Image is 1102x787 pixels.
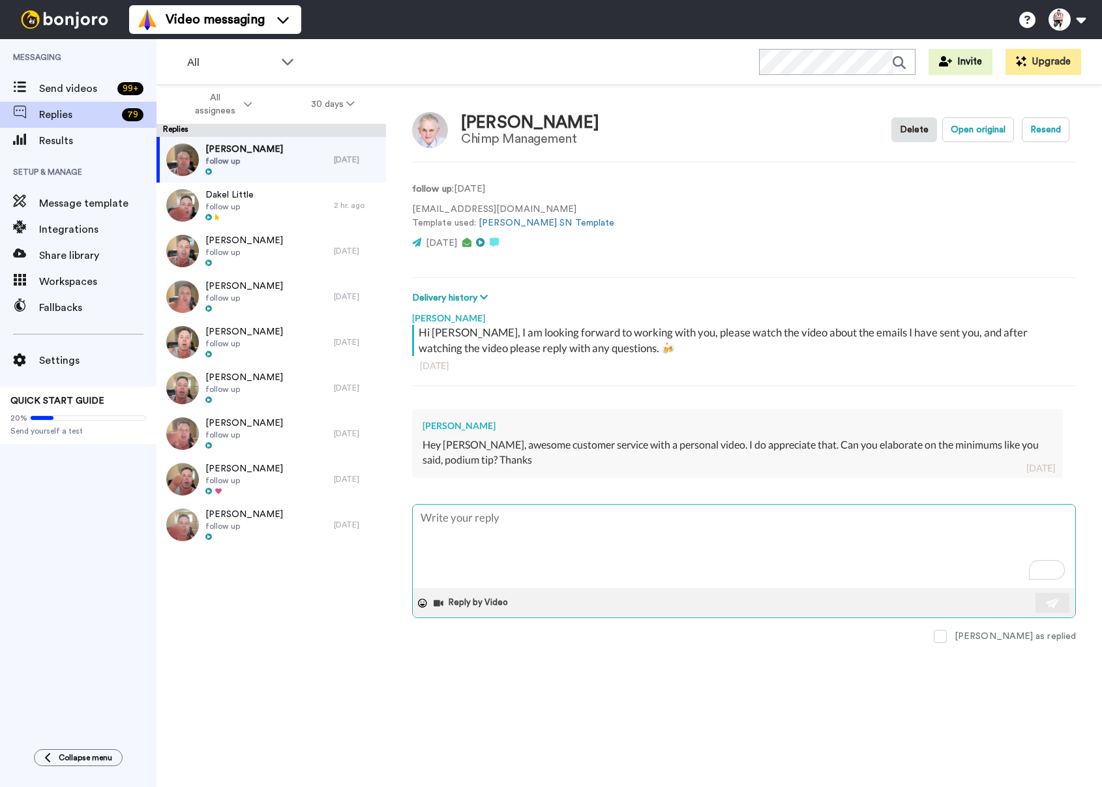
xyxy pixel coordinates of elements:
strong: follow up [412,185,452,194]
button: Delete [891,117,937,142]
div: [PERSON_NAME] as replied [955,630,1076,643]
div: [PERSON_NAME] [461,113,599,132]
div: 79 [122,108,143,121]
a: [PERSON_NAME]follow up[DATE] [156,456,386,502]
span: follow up [205,475,283,486]
button: 30 days [282,93,384,116]
div: Hi [PERSON_NAME], I am looking forward to working with you, please watch the video about the emai... [419,325,1073,356]
div: [DATE] [334,337,380,348]
span: Workspaces [39,274,156,290]
div: [DATE] [1026,462,1055,475]
span: Share library [39,248,156,263]
img: 0ff9b4e9-0642-428d-8892-cb4df1ea13ea-thumb.jpg [166,372,199,404]
a: [PERSON_NAME]follow up[DATE] [156,411,386,456]
button: Upgrade [1005,49,1081,75]
div: 2 hr. ago [334,200,380,211]
span: follow up [205,430,283,440]
span: follow up [205,521,283,531]
p: : [DATE] [412,183,614,196]
span: [PERSON_NAME] [205,417,283,430]
button: Open original [942,117,1014,142]
img: de4374e0-b8f0-43a9-807a-ba960f970633-thumb.jpg [166,280,199,313]
a: Dakel Littlefollow up2 hr. ago [156,183,386,228]
div: 99 + [117,82,143,95]
img: 909a9cd7-e3e5-4058-b572-9d4c4cd9cbdc-thumb.jpg [166,326,199,359]
span: All assignees [188,91,241,117]
button: All assignees [159,86,282,123]
span: [PERSON_NAME] [205,325,283,338]
div: [PERSON_NAME] [412,305,1076,325]
span: QUICK START GUIDE [10,396,104,406]
div: Replies [156,124,386,137]
div: [DATE] [334,155,380,165]
button: Collapse menu [34,749,123,766]
a: [PERSON_NAME]follow up[DATE] [156,228,386,274]
a: [PERSON_NAME]follow up[DATE] [156,274,386,319]
span: [PERSON_NAME] [205,508,283,521]
a: [PERSON_NAME] SN Template [479,218,614,228]
div: [DATE] [420,359,1068,372]
span: Send videos [39,81,112,97]
a: [PERSON_NAME]follow up[DATE] [156,319,386,365]
div: [DATE] [334,474,380,484]
img: vm-color.svg [137,9,158,30]
div: [DATE] [334,291,380,302]
span: Video messaging [166,10,265,29]
img: da658e25-cc32-4ec5-bf56-2c72ff7e1705-thumb.jpg [166,417,199,450]
span: Replies [39,107,117,123]
span: follow up [205,156,283,166]
span: Dakel Little [205,188,254,201]
img: send-white.svg [1046,598,1060,608]
img: bj-logo-header-white.svg [16,10,113,29]
img: Image of Steve Peters [412,112,448,148]
span: 20% [10,413,27,423]
span: follow up [205,384,283,394]
span: [PERSON_NAME] [205,371,283,384]
span: Collapse menu [59,752,112,763]
span: follow up [205,201,254,212]
div: Hey [PERSON_NAME], awesome customer service with a personal video. I do appreciate that. Can you ... [423,438,1052,468]
div: [DATE] [334,520,380,530]
span: Settings [39,353,156,368]
a: [PERSON_NAME]follow up[DATE] [156,137,386,183]
img: 15de0ef3-e6b3-44ab-962f-24c3b1130b20-thumb.jpg [166,235,199,267]
a: [PERSON_NAME]follow up[DATE] [156,365,386,411]
span: Send yourself a test [10,426,146,436]
span: Integrations [39,222,156,237]
span: All [187,55,275,70]
button: Invite [929,49,992,75]
span: Results [39,133,156,149]
span: [PERSON_NAME] [205,143,283,156]
img: 13134ddb-f989-4b51-84a6-101a92da0122-thumb.jpg [166,189,199,222]
img: 8122acd2-78c3-431f-97d1-3edea5a0cad9-thumb.jpg [166,463,199,496]
div: [PERSON_NAME] [423,419,1052,432]
span: Fallbacks [39,300,156,316]
button: Delivery history [412,291,492,305]
img: d890f238-ab91-4d53-9a6e-33af984f619d-thumb.jpg [166,509,199,541]
textarea: To enrich screen reader interactions, please activate Accessibility in Grammarly extension settings [413,505,1075,588]
span: Message template [39,196,156,211]
div: [DATE] [334,246,380,256]
div: [DATE] [334,383,380,393]
p: [EMAIL_ADDRESS][DOMAIN_NAME] Template used: [412,203,614,230]
span: [PERSON_NAME] [205,462,283,475]
span: follow up [205,247,283,258]
div: [DATE] [334,428,380,439]
button: Resend [1022,117,1069,142]
button: Reply by Video [432,593,512,613]
span: [PERSON_NAME] [205,280,283,293]
span: follow up [205,293,283,303]
div: Chimp Management [461,132,599,146]
span: [DATE] [426,239,457,248]
span: [PERSON_NAME] [205,234,283,247]
a: [PERSON_NAME]follow up[DATE] [156,502,386,548]
img: 2cbf572a-e4e7-4fb9-ba37-44aa284b3b2c-thumb.jpg [166,143,199,176]
span: follow up [205,338,283,349]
